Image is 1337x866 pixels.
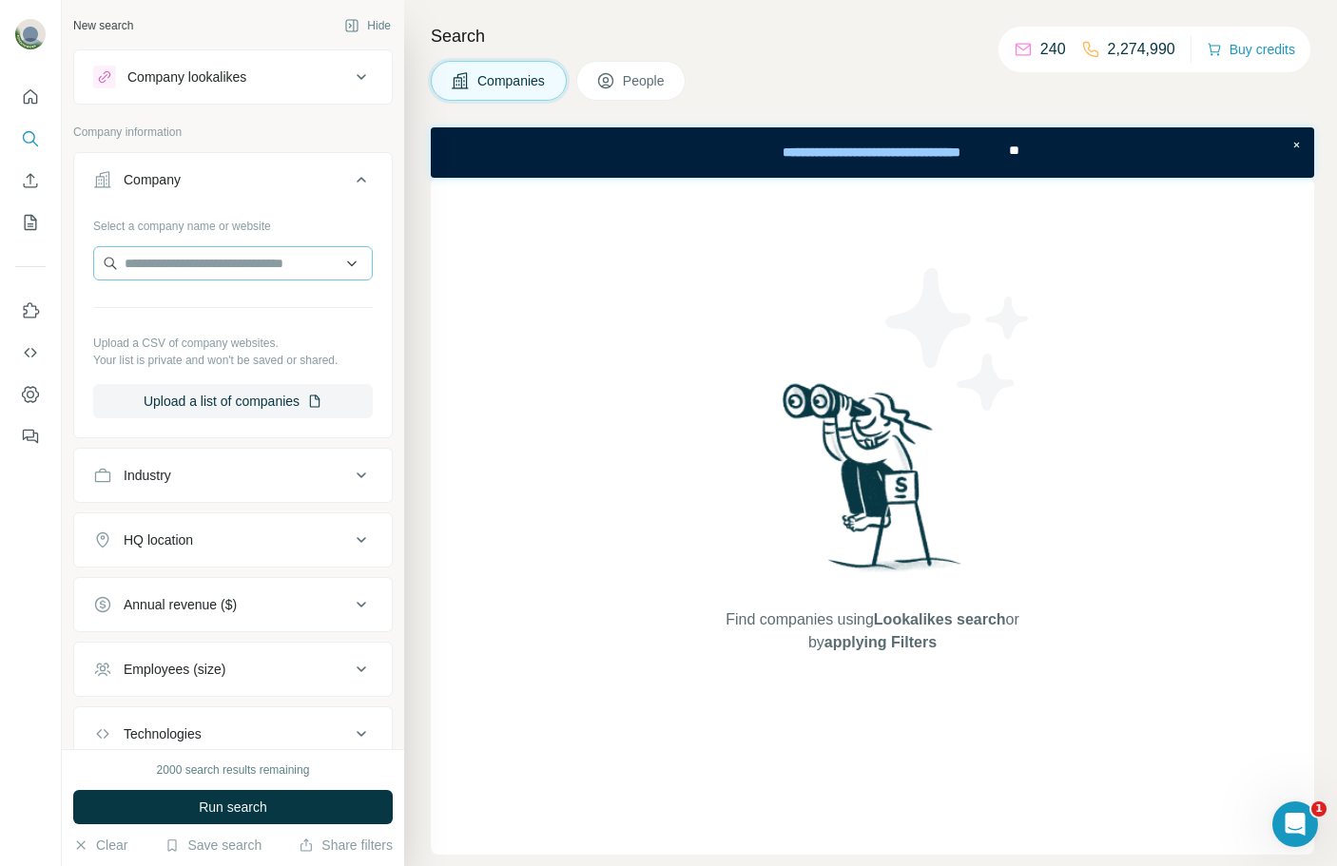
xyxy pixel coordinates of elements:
[1108,38,1175,61] p: 2,274,990
[331,11,404,40] button: Hide
[74,157,392,210] button: Company
[873,254,1044,425] img: Surfe Illustration - Stars
[774,378,972,590] img: Surfe Illustration - Woman searching with binoculars
[15,377,46,412] button: Dashboard
[431,127,1314,178] iframe: Banner
[1040,38,1066,61] p: 240
[15,164,46,198] button: Enrich CSV
[874,611,1006,627] span: Lookalikes search
[74,582,392,627] button: Annual revenue ($)
[93,384,373,418] button: Upload a list of companies
[127,67,246,87] div: Company lookalikes
[431,23,1314,49] h4: Search
[124,530,193,549] div: HQ location
[720,608,1024,654] span: Find companies using or by
[15,19,46,49] img: Avatar
[74,646,392,692] button: Employees (size)
[73,124,393,141] p: Company information
[93,210,373,235] div: Select a company name or website
[299,836,393,855] button: Share filters
[74,452,392,498] button: Industry
[15,419,46,453] button: Feedback
[15,205,46,240] button: My lists
[199,798,267,817] span: Run search
[73,17,133,34] div: New search
[1207,36,1295,63] button: Buy credits
[124,466,171,485] div: Industry
[157,761,310,779] div: 2000 search results remaining
[1272,801,1318,847] iframe: Intercom live chat
[165,836,262,855] button: Save search
[1311,801,1327,817] span: 1
[93,352,373,369] p: Your list is private and won't be saved or shared.
[93,335,373,352] p: Upload a CSV of company websites.
[124,660,225,679] div: Employees (size)
[15,336,46,370] button: Use Surfe API
[74,711,392,757] button: Technologies
[15,122,46,156] button: Search
[73,790,393,824] button: Run search
[477,71,547,90] span: Companies
[824,634,937,650] span: applying Filters
[124,595,237,614] div: Annual revenue ($)
[15,294,46,328] button: Use Surfe on LinkedIn
[73,836,127,855] button: Clear
[124,170,181,189] div: Company
[74,517,392,563] button: HQ location
[124,724,202,743] div: Technologies
[15,80,46,114] button: Quick start
[623,71,667,90] span: People
[74,54,392,100] button: Company lookalikes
